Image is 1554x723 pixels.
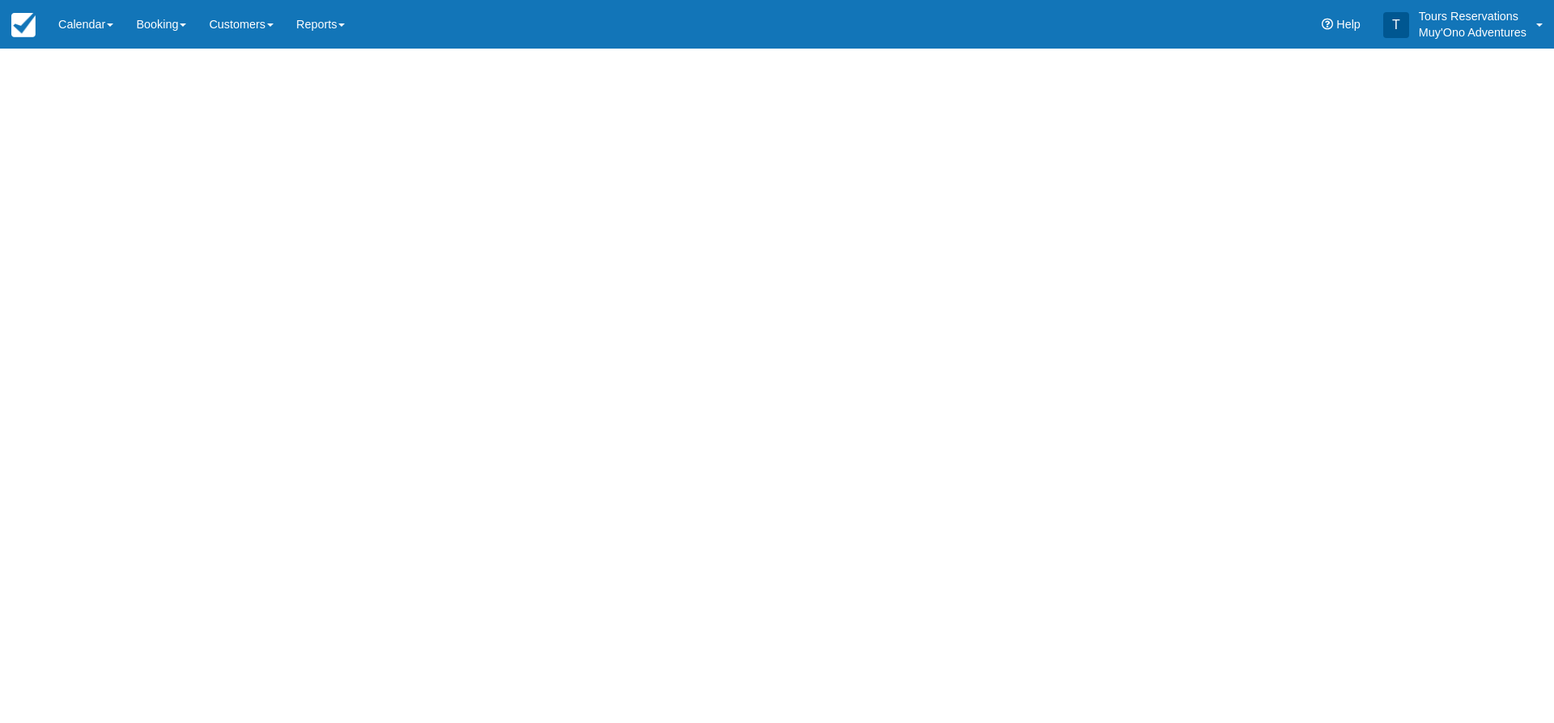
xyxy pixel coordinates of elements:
i: Help [1322,19,1333,30]
p: Tours Reservations [1419,8,1526,24]
div: T [1383,12,1409,38]
img: checkfront-main-nav-mini-logo.png [11,13,36,37]
span: Help [1336,18,1361,31]
p: Muy'Ono Adventures [1419,24,1526,40]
